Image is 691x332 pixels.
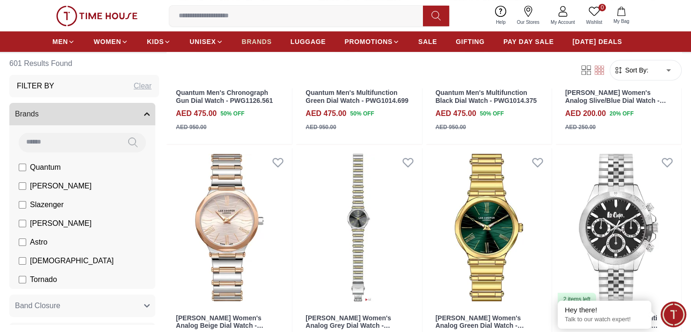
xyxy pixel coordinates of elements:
img: Lee Cooper Women's Analog Grey Dial Watch - LC08000.260 [296,148,422,306]
div: Chat Widget [661,302,686,327]
a: KIDS [147,33,171,50]
span: 50 % OFF [480,109,504,118]
img: ... [56,6,138,26]
div: Clear [134,80,152,92]
input: [PERSON_NAME] [19,182,26,190]
span: Tornado [30,274,57,285]
h4: AED 200.00 [565,108,606,119]
span: MEN [52,37,68,46]
h4: AED 475.00 [176,108,217,119]
span: BRANDS [242,37,272,46]
h4: AED 475.00 [305,108,346,119]
span: WOMEN [94,37,121,46]
div: Hey there! [565,305,644,315]
a: UNISEX [189,33,223,50]
span: Sort By: [623,65,648,75]
a: PROMOTIONS [344,33,400,50]
span: [PERSON_NAME] [30,218,92,229]
span: Wishlist [582,19,606,26]
a: Quantum Men's Multifunction Black Dial Watch - PWG1014.375 [436,89,537,104]
a: Quantum Men's Multifunction Green Dial Watch - PWG1014.699 [305,89,408,104]
a: PAY DAY SALE [503,33,554,50]
span: PROMOTIONS [344,37,393,46]
button: Brands [9,103,155,125]
a: [DATE] DEALS [573,33,622,50]
a: WOMEN [94,33,128,50]
span: 50 % OFF [220,109,244,118]
div: AED 950.00 [436,123,466,131]
input: Tornado [19,276,26,283]
div: 2 items left [558,293,596,306]
input: [DEMOGRAPHIC_DATA] [19,257,26,265]
a: SALE [418,33,437,50]
span: Brands [15,108,39,120]
div: AED 250.00 [565,123,596,131]
span: [PERSON_NAME] [30,180,92,192]
input: Astro [19,238,26,246]
span: UNISEX [189,37,216,46]
img: Lee Cooper Women's Analog Beige Dial Watch - LC08000.560 [167,148,292,306]
img: Lee Cooper Men's Multi Function Black Dial Watch - LC07963.350 [556,148,681,306]
span: 0 [598,4,606,11]
input: Slazenger [19,201,26,209]
span: KIDS [147,37,164,46]
a: 0Wishlist [581,4,608,28]
div: AED 950.00 [305,123,336,131]
input: Quantum [19,164,26,171]
span: SALE [418,37,437,46]
a: Lee Cooper Men's Multi Function Black Dial Watch - LC07963.3502 items left [556,148,681,306]
span: GIFTING [456,37,485,46]
h3: Filter By [17,80,54,92]
span: Help [492,19,509,26]
div: AED 950.00 [176,123,206,131]
span: 50 % OFF [350,109,374,118]
h4: AED 475.00 [436,108,476,119]
a: LUGGAGE [291,33,326,50]
span: Band Closure [15,300,60,311]
span: Quantum [30,162,61,173]
a: Quantum Men's Chronograph Gun Dial Watch - PWG1126.561 [176,89,273,104]
button: Sort By: [614,65,648,75]
input: [PERSON_NAME] [19,220,26,227]
img: Lee Cooper Women's Analog Green Dial Watch - LC08000.170 [426,148,552,306]
span: Our Stores [513,19,543,26]
a: Help [490,4,511,28]
a: BRANDS [242,33,272,50]
a: MEN [52,33,75,50]
span: My Account [547,19,579,26]
span: 20 % OFF [610,109,633,118]
button: My Bag [608,5,635,27]
span: [DATE] DEALS [573,37,622,46]
button: Band Closure [9,295,155,317]
h6: 601 Results Found [9,52,159,75]
p: Talk to our watch expert! [565,316,644,324]
span: [DEMOGRAPHIC_DATA] [30,255,114,267]
a: GIFTING [456,33,485,50]
a: Our Stores [511,4,545,28]
span: LUGGAGE [291,37,326,46]
a: [PERSON_NAME] Women's Analog Slive/Blue Dial Watch - LC08037.300 [565,89,666,112]
span: My Bag [610,18,633,25]
span: Slazenger [30,199,64,210]
span: PAY DAY SALE [503,37,554,46]
span: Astro [30,237,47,248]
